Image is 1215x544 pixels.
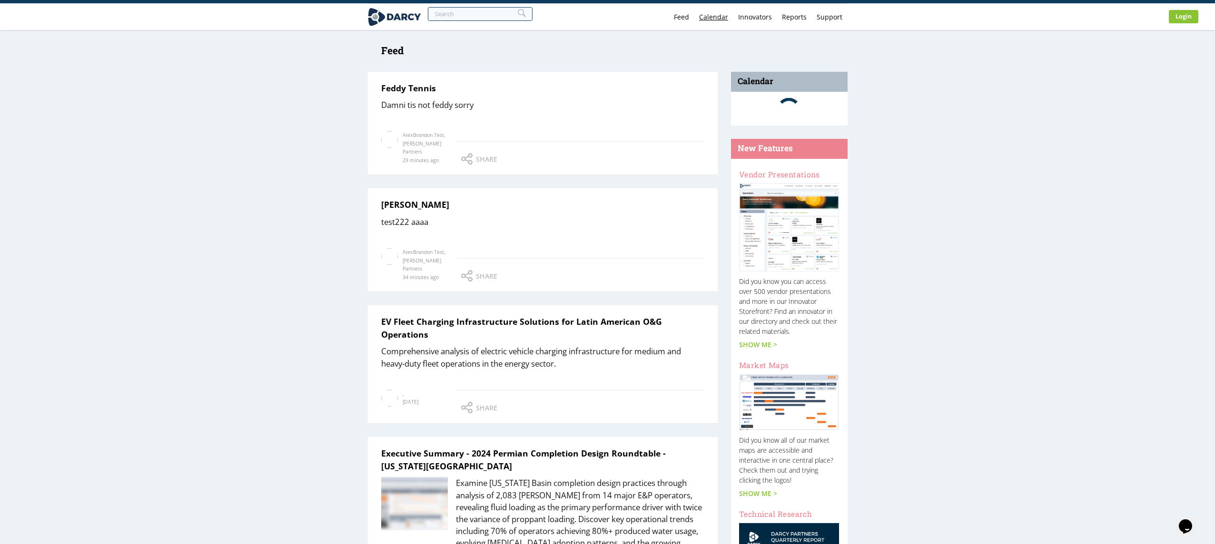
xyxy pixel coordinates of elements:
[381,447,704,472] span: Executive Summary - 2024 Permian Completion Design Roundtable - [US_STATE][GEOGRAPHIC_DATA]
[403,131,448,156] div: AlexBrandon Test , [PERSON_NAME] Partners
[461,153,473,165] img: Share
[739,359,839,371] div: Market Maps
[738,75,773,87] a: Calendar
[739,488,777,498] a: Show Me >
[669,4,694,30] a: Feed
[403,390,418,398] div: ,
[739,276,839,336] p: Did you know you can access over 500 vendor presentations and more in our Innovator Storefront? F...
[738,14,772,20] div: Innovators
[731,139,848,159] div: New Features
[733,4,777,30] a: Innovators
[1169,10,1198,23] a: Login
[403,156,439,165] span: 29 minutes ago
[428,7,533,21] input: Search
[461,270,503,282] button: Share
[461,270,473,282] img: Share
[1175,506,1205,534] iframe: chat widget
[461,402,503,413] button: Share
[381,99,704,111] p: Damni tis not feddy sorry
[381,216,704,228] p: test222 aaaa
[476,271,497,281] span: Share
[777,4,812,30] a: Reports
[461,402,473,413] img: Share
[381,82,704,94] span: Feddy Tennis
[739,340,777,350] a: Show Me >
[381,345,704,369] p: Comprehensive analysis of electric vehicle charging infrastructure for medium and heavy-duty flee...
[739,508,839,520] div: Technical Research
[739,435,839,485] p: Did you know all of our market maps are accessible and interactive in one central place? Check th...
[403,398,418,407] span: [DATE]
[739,169,839,180] div: Vendor Presentations
[476,154,497,164] span: Share
[403,248,448,273] div: AlexBrandon Test , [PERSON_NAME] Partners
[694,4,733,30] a: Calendar
[461,153,503,165] button: Share
[812,4,848,30] a: Support
[381,198,704,211] span: [PERSON_NAME]
[403,273,439,282] span: 34 minutes ago
[381,315,704,340] span: EV Fleet Charging Infrastructure Solutions for Latin American O&G Operations
[381,43,718,58] div: Feed
[476,403,497,413] span: Share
